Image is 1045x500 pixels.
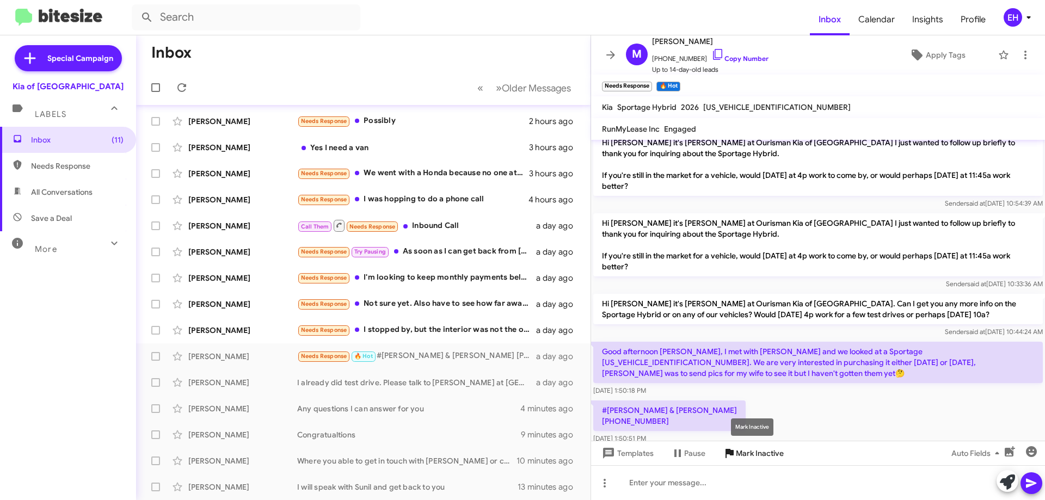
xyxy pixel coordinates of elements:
span: said at [967,280,986,288]
span: Try Pausing [354,248,386,255]
span: Sender [DATE] 10:44:24 AM [945,328,1043,336]
a: Special Campaign [15,45,122,71]
span: Needs Response [301,326,347,334]
div: Yes I need a van [297,142,529,153]
small: Needs Response [602,82,652,91]
div: a day ago [536,351,582,362]
span: More [35,244,57,254]
span: [DATE] 1:50:51 PM [593,434,646,442]
span: said at [966,199,985,207]
div: EH [1004,8,1022,27]
span: Needs Response [301,118,347,125]
button: Next [489,77,577,99]
div: [PERSON_NAME] [188,455,297,466]
button: Apply Tags [881,45,993,65]
span: Sender [DATE] 10:54:39 AM [945,199,1043,207]
span: Apply Tags [926,45,966,65]
div: I'm looking to keep monthly payments below 400 [297,271,536,284]
span: Needs Response [301,170,347,177]
div: 4 hours ago [528,194,582,205]
div: I will speak with Sunil and get back to you [297,482,518,492]
p: Hi [PERSON_NAME] it's [PERSON_NAME] at Ourisman Kia of [GEOGRAPHIC_DATA] I just wanted to follow ... [593,133,1043,196]
span: Needs Response [31,161,124,171]
span: Labels [35,109,66,119]
div: a day ago [536,246,582,257]
div: Mark Inactive [731,418,773,436]
span: « [477,81,483,95]
div: [PERSON_NAME] [188,482,297,492]
p: Hi [PERSON_NAME] it's [PERSON_NAME] at Ourisman Kia of [GEOGRAPHIC_DATA] I just wanted to follow ... [593,213,1043,276]
span: All Conversations [31,187,93,197]
p: #[PERSON_NAME] & [PERSON_NAME] [PHONE_NUMBER] [593,400,746,431]
div: [PERSON_NAME] [188,299,297,310]
span: Auto Fields [951,443,1004,463]
span: Inbox [31,134,124,145]
span: 2026 [681,102,699,112]
div: [PERSON_NAME] [188,246,297,257]
p: Good afternoon [PERSON_NAME], I met with [PERSON_NAME] and we looked at a Sportage [US_VEHICLE_ID... [593,342,1043,383]
div: I was hopping to do a phone call [297,193,528,206]
span: Kia [602,102,613,112]
a: Calendar [850,4,903,35]
span: Needs Response [301,248,347,255]
span: RunMyLease Inc [602,124,660,134]
span: Mark Inactive [736,443,784,463]
span: » [496,81,502,95]
p: Hi [PERSON_NAME] it's [PERSON_NAME] at Ourisman Kia of [GEOGRAPHIC_DATA]. Can I get you any more ... [593,294,1043,324]
span: Needs Response [349,223,396,230]
div: 9 minutes ago [521,429,582,440]
div: 13 minutes ago [518,482,582,492]
span: Needs Response [301,196,347,203]
small: 🔥 Hot [656,82,680,91]
span: said at [966,328,985,336]
div: 2 hours ago [529,116,582,127]
span: 🔥 Hot [354,353,373,360]
div: Kia of [GEOGRAPHIC_DATA] [13,81,124,92]
div: Where you able to get in touch with [PERSON_NAME] or can I help facilitate that for you [297,455,517,466]
h1: Inbox [151,44,192,61]
div: a day ago [536,325,582,336]
button: Mark Inactive [714,443,792,463]
div: Any questions I can answer for you [297,403,520,414]
span: [PERSON_NAME] [652,35,769,48]
div: Possibly [297,115,529,127]
div: 3 hours ago [529,142,582,153]
span: Up to 14-day-old leads [652,64,769,75]
div: [PERSON_NAME] [188,429,297,440]
div: [PERSON_NAME] [188,194,297,205]
a: Inbox [810,4,850,35]
span: [DATE] 1:50:18 PM [593,386,646,394]
button: Pause [662,443,714,463]
div: [PERSON_NAME] [188,377,297,388]
div: Inbound Call [297,219,536,232]
span: Templates [600,443,654,463]
span: Needs Response [301,274,347,281]
div: a day ago [536,220,582,231]
div: #[PERSON_NAME] & [PERSON_NAME] [PHONE_NUMBER] [297,350,536,362]
div: 3 hours ago [529,168,582,179]
div: 4 minutes ago [520,403,582,414]
div: [PERSON_NAME] [188,142,297,153]
span: Older Messages [502,82,571,94]
a: Insights [903,4,952,35]
span: (11) [112,134,124,145]
span: Special Campaign [47,53,113,64]
div: I already did test drive. Please talk to [PERSON_NAME] at [GEOGRAPHIC_DATA]. [297,377,536,388]
div: [PERSON_NAME] [188,351,297,362]
button: Auto Fields [943,443,1012,463]
div: [PERSON_NAME] [188,116,297,127]
span: Needs Response [301,353,347,360]
nav: Page navigation example [471,77,577,99]
div: a day ago [536,273,582,283]
div: [PERSON_NAME] [188,325,297,336]
div: [PERSON_NAME] [188,220,297,231]
span: Engaged [664,124,696,134]
span: Sender [DATE] 10:33:36 AM [946,280,1043,288]
button: Previous [471,77,490,99]
div: [PERSON_NAME] [188,403,297,414]
div: [PERSON_NAME] [188,168,297,179]
div: Not sure yet. Also have to see how far away you are [297,298,536,310]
